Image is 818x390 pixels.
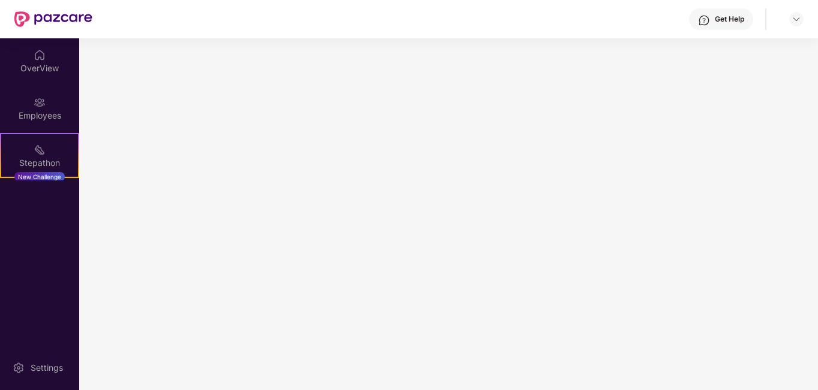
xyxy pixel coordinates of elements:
[14,172,65,182] div: New Challenge
[698,14,710,26] img: svg+xml;base64,PHN2ZyBpZD0iSGVscC0zMngzMiIgeG1sbnM9Imh0dHA6Ly93d3cudzMub3JnLzIwMDAvc3ZnIiB3aWR0aD...
[715,14,744,24] div: Get Help
[792,14,801,24] img: svg+xml;base64,PHN2ZyBpZD0iRHJvcGRvd24tMzJ4MzIiIHhtbG5zPSJodHRwOi8vd3d3LnczLm9yZy8yMDAwL3N2ZyIgd2...
[1,157,78,169] div: Stepathon
[34,144,46,156] img: svg+xml;base64,PHN2ZyB4bWxucz0iaHR0cDovL3d3dy53My5vcmcvMjAwMC9zdmciIHdpZHRoPSIyMSIgaGVpZ2h0PSIyMC...
[34,49,46,61] img: svg+xml;base64,PHN2ZyBpZD0iSG9tZSIgeG1sbnM9Imh0dHA6Ly93d3cudzMub3JnLzIwMDAvc3ZnIiB3aWR0aD0iMjAiIG...
[13,362,25,374] img: svg+xml;base64,PHN2ZyBpZD0iU2V0dGluZy0yMHgyMCIgeG1sbnM9Imh0dHA6Ly93d3cudzMub3JnLzIwMDAvc3ZnIiB3aW...
[34,96,46,108] img: svg+xml;base64,PHN2ZyBpZD0iRW1wbG95ZWVzIiB4bWxucz0iaHR0cDovL3d3dy53My5vcmcvMjAwMC9zdmciIHdpZHRoPS...
[27,362,67,374] div: Settings
[14,11,92,27] img: New Pazcare Logo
